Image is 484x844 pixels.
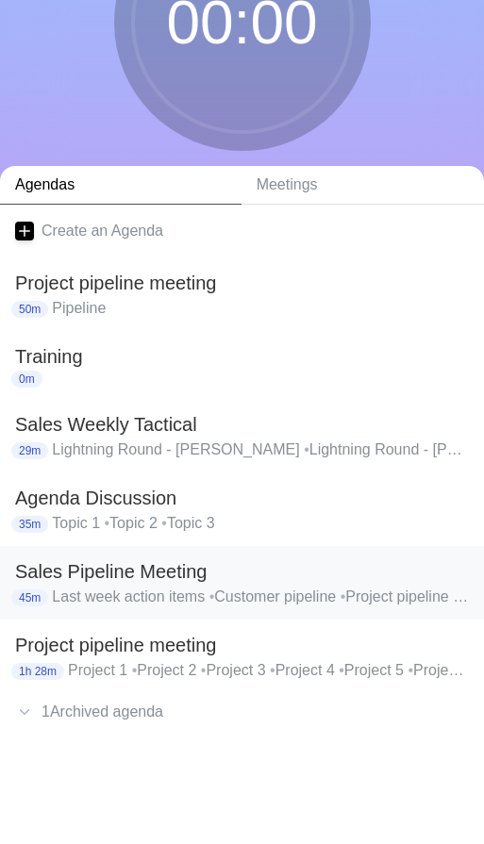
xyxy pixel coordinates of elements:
[15,631,469,659] h2: Project pipeline meeting
[341,588,346,604] span: •
[11,516,48,533] p: 35m
[11,301,48,318] p: 50m
[242,166,484,205] a: Meetings
[52,297,469,320] p: Pipeline
[304,441,309,457] span: •
[11,663,64,680] p: 1h 28m
[52,586,469,608] p: Last week action items Customer pipeline Project pipeline Deal pipeline Sales update
[209,588,215,604] span: •
[408,662,413,678] span: •
[11,589,48,606] p: 45m
[15,557,469,586] h2: Sales Pipeline Meeting
[15,269,469,297] h2: Project pipeline meeting
[68,659,469,682] p: Project 1 Project 2 Project 3 Project 4 Project 5 Project 6 Project 7 Project 8 Project 9 Project...
[11,442,48,459] p: 29m
[15,410,469,439] h2: Sales Weekly Tactical
[339,662,344,678] span: •
[52,439,469,461] p: Lightning Round - [PERSON_NAME] Lightning Round - [PERSON_NAME] Lightning Round - Matt Lightning ...
[201,662,207,678] span: •
[105,515,110,531] span: •
[161,515,167,531] span: •
[15,484,469,512] h2: Agenda Discussion
[132,662,138,678] span: •
[11,371,42,388] p: 0m
[270,662,275,678] span: •
[52,512,469,535] p: Topic 1 Topic 2 Topic 3
[15,342,469,371] h2: Training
